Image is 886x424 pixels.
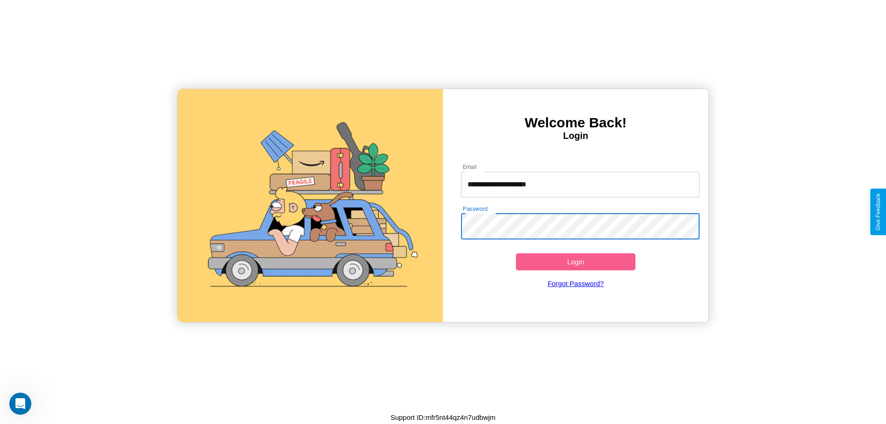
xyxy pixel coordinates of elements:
label: Email [463,163,477,171]
label: Password [463,205,487,213]
button: Login [516,253,635,270]
h4: Login [443,131,708,141]
a: Forgot Password? [456,270,695,297]
div: Give Feedback [875,193,881,231]
iframe: Intercom live chat [9,393,31,415]
img: gif [178,89,443,322]
p: Support ID: mfr5nt44qz4n7udbwjm [390,411,496,424]
h3: Welcome Back! [443,115,708,131]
